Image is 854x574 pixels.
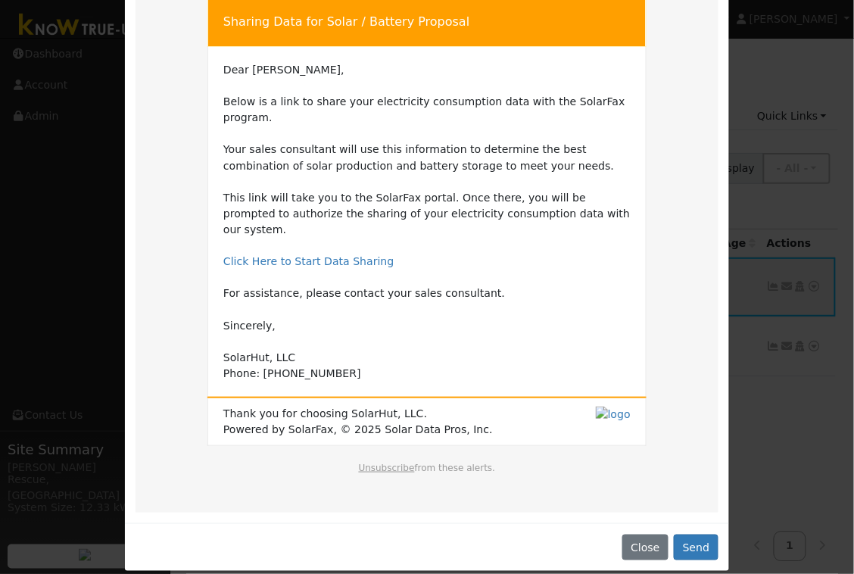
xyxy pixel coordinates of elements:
[223,461,631,490] td: from these alerts.
[223,62,631,382] td: Dear [PERSON_NAME], Below is a link to share your electricity consumption data with the SolarFax ...
[223,406,493,438] span: Thank you for choosing SolarHut, LLC. Powered by SolarFax, © 2025 Solar Data Pros, Inc.
[622,535,669,560] button: Close
[674,535,718,560] button: Send
[359,463,415,473] a: Unsubscribe
[596,407,631,423] img: logo
[223,255,394,267] a: Click Here to Start Data Sharing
